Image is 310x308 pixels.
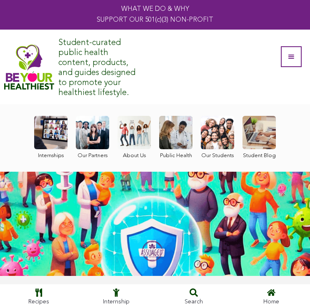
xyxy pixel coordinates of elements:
[237,297,306,307] div: Home
[155,284,232,308] a: Search
[58,34,142,100] div: Student-curated public health content, products, and guides designed to promote your healthiest l...
[159,297,228,307] div: Search
[77,284,155,308] a: Internship
[4,297,73,307] div: Recipes
[232,284,310,308] a: Home
[268,247,310,287] iframe: Chat Widget
[82,297,151,307] div: Internship
[4,44,54,90] img: Assuaged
